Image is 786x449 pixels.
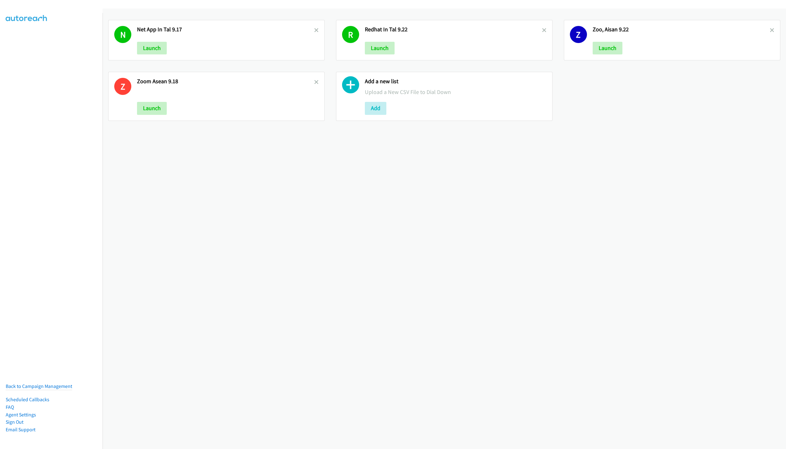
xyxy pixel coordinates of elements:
[768,199,786,250] iframe: Resource Center
[593,42,622,54] button: Launch
[6,383,72,389] a: Back to Campaign Management
[365,78,546,85] h2: Add a new list
[733,421,781,444] iframe: Checklist
[137,78,314,85] h2: Zoom Asean 9.18
[365,102,386,115] button: Add
[6,396,49,402] a: Scheduled Callbacks
[342,26,359,43] h1: R
[6,427,35,433] a: Email Support
[6,404,14,410] a: FAQ
[365,26,542,33] h2: Redhat In Tal 9.22
[570,26,587,43] h1: Z
[365,42,395,54] button: Launch
[114,78,131,95] h1: Z
[137,102,167,115] button: Launch
[6,412,36,418] a: Agent Settings
[6,419,23,425] a: Sign Out
[137,26,314,33] h2: Net App In Tal 9.17
[137,42,167,54] button: Launch
[593,26,770,33] h2: Zoo, Aisan 9.22
[365,88,546,96] p: Upload a New CSV File to Dial Down
[114,26,131,43] h1: N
